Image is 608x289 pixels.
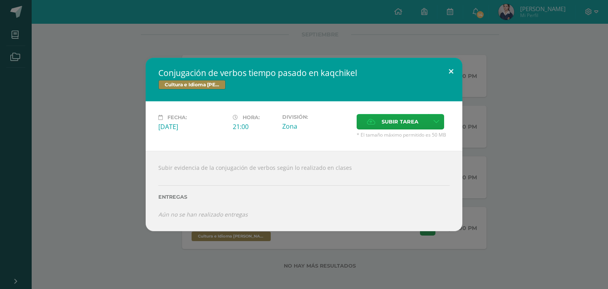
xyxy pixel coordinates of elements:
span: Hora: [243,114,260,120]
span: * El tamaño máximo permitido es 50 MB [357,131,450,138]
div: Zona [282,122,350,131]
div: Subir evidencia de la conjugación de verbos según lo realizado en clases [146,151,462,231]
span: Subir tarea [382,114,418,129]
div: 21:00 [233,122,276,131]
label: División: [282,114,350,120]
h2: Conjugación de verbos tiempo pasado en kaqchikel [158,67,450,78]
div: [DATE] [158,122,226,131]
i: Aún no se han realizado entregas [158,211,248,218]
button: Close (Esc) [440,58,462,85]
span: Fecha: [167,114,187,120]
label: Entregas [158,194,450,200]
span: Cultura e Idioma [PERSON_NAME] o Xinca [158,80,226,89]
